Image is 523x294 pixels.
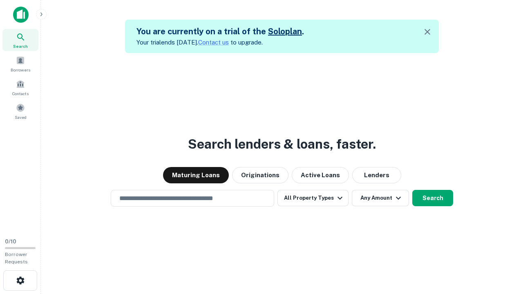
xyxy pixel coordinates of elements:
[15,114,27,120] span: Saved
[11,67,30,73] span: Borrowers
[136,38,304,47] p: Your trial ends [DATE]. to upgrade.
[482,229,523,268] iframe: Chat Widget
[13,7,29,23] img: capitalize-icon.png
[268,27,302,36] a: Soloplan
[2,76,38,98] a: Contacts
[163,167,229,183] button: Maturing Loans
[188,134,376,154] h3: Search lenders & loans, faster.
[292,167,349,183] button: Active Loans
[12,90,29,97] span: Contacts
[136,25,304,38] h5: You are currently on a trial of the .
[13,43,28,49] span: Search
[5,252,28,265] span: Borrower Requests
[2,29,38,51] a: Search
[2,53,38,75] a: Borrowers
[412,190,453,206] button: Search
[5,238,16,245] span: 0 / 10
[232,167,288,183] button: Originations
[352,167,401,183] button: Lenders
[198,39,229,46] a: Contact us
[352,190,409,206] button: Any Amount
[277,190,349,206] button: All Property Types
[2,100,38,122] a: Saved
